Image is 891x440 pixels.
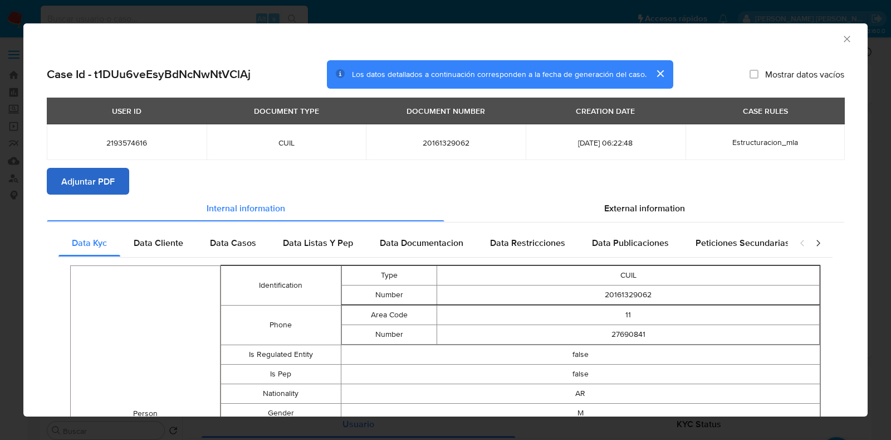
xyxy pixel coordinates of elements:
span: CUIL [220,138,353,148]
span: Data Listas Y Pep [283,236,353,249]
div: CASE RULES [736,101,795,120]
td: Number [341,325,437,344]
span: Internal information [207,201,285,214]
td: AR [341,384,820,403]
span: Estructuracion_mla [732,137,798,148]
h2: Case Id - t1DUu6veEsyBdNcNwNtVClAj [47,67,251,81]
td: 20161329062 [437,285,820,304]
span: Data Cliente [134,236,183,249]
td: Is Pep [221,364,341,384]
td: Type [341,265,437,285]
td: CUIL [437,265,820,285]
td: false [341,345,820,364]
span: 20161329062 [379,138,512,148]
div: Detailed internal info [58,230,788,257]
td: Nationality [221,384,341,403]
span: 2193574616 [60,138,193,148]
span: Data Kyc [72,236,107,249]
td: Phone [221,305,341,345]
span: External information [604,201,685,214]
td: false [341,364,820,384]
span: Data Documentacion [380,236,463,249]
button: cerrar [647,60,673,87]
td: 11 [437,305,820,325]
div: closure-recommendation-modal [23,23,868,417]
td: Gender [221,403,341,423]
div: DOCUMENT NUMBER [400,101,492,120]
span: Data Publicaciones [592,236,669,249]
span: Los datos detallados a continuación corresponden a la fecha de generación del caso. [352,69,647,80]
button: Adjuntar PDF [47,168,129,195]
td: Identification [221,265,341,305]
span: Mostrar datos vacíos [765,69,844,80]
td: Area Code [341,305,437,325]
td: M [341,403,820,423]
td: 27690841 [437,325,820,344]
div: USER ID [105,101,148,120]
button: Cerrar ventana [841,33,851,43]
span: Adjuntar PDF [61,169,115,194]
input: Mostrar datos vacíos [750,70,758,79]
span: Data Casos [210,236,256,249]
span: Data Restricciones [490,236,565,249]
div: DOCUMENT TYPE [247,101,326,120]
span: [DATE] 06:22:48 [539,138,672,148]
td: Is Regulated Entity [221,345,341,364]
td: Number [341,285,437,304]
div: CREATION DATE [569,101,642,120]
span: Peticiones Secundarias [696,236,790,249]
div: Detailed info [47,195,844,221]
